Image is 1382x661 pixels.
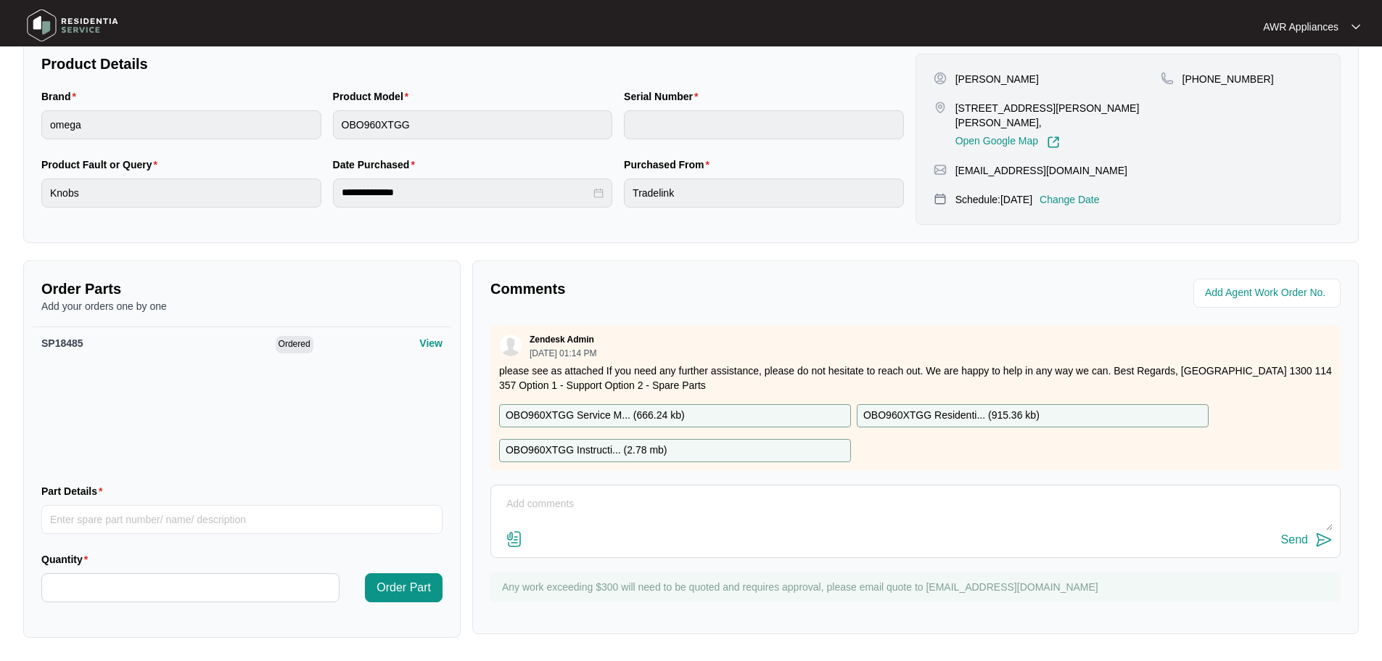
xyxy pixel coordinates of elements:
[41,337,83,349] span: SP18485
[934,101,947,114] img: map-pin
[530,334,594,345] p: Zendesk Admin
[506,530,523,548] img: file-attachment-doc.svg
[1182,72,1274,86] p: [PHONE_NUMBER]
[333,157,421,172] label: Date Purchased
[365,573,443,602] button: Order Part
[1040,192,1100,207] p: Change Date
[955,101,1161,130] p: [STREET_ADDRESS][PERSON_NAME][PERSON_NAME],
[1205,284,1332,302] input: Add Agent Work Order No.
[499,364,1332,393] p: please see as attached If you need any further assistance, please do not hesitate to reach out. W...
[934,192,947,205] img: map-pin
[624,178,904,208] input: Purchased From
[342,185,591,200] input: Date Purchased
[22,4,123,47] img: residentia service logo
[955,192,1032,207] p: Schedule: [DATE]
[1352,23,1360,30] img: dropdown arrow
[1263,20,1338,34] p: AWR Appliances
[41,110,321,139] input: Brand
[934,72,947,85] img: user-pin
[624,157,715,172] label: Purchased From
[506,443,667,459] p: OBO960XTGG Instructi... ( 2.78 mb )
[955,72,1039,86] p: [PERSON_NAME]
[624,110,904,139] input: Serial Number
[1047,136,1060,149] img: Link-External
[276,336,313,353] span: Ordered
[41,157,163,172] label: Product Fault or Query
[530,349,596,358] p: [DATE] 01:14 PM
[955,163,1127,178] p: [EMAIL_ADDRESS][DOMAIN_NAME]
[1315,531,1333,549] img: send-icon.svg
[500,334,522,356] img: user.svg
[41,89,82,104] label: Brand
[41,484,109,498] label: Part Details
[506,408,685,424] p: OBO960XTGG Service M... ( 666.24 kb )
[41,552,94,567] label: Quantity
[41,54,904,74] p: Product Details
[934,163,947,176] img: map-pin
[1281,530,1333,550] button: Send
[377,579,431,596] span: Order Part
[42,574,339,602] input: Quantity
[41,178,321,208] input: Product Fault or Query
[863,408,1040,424] p: OBO960XTGG Residenti... ( 915.36 kb )
[624,89,704,104] label: Serial Number
[333,110,613,139] input: Product Model
[41,279,443,299] p: Order Parts
[1161,72,1174,85] img: map-pin
[41,505,443,534] input: Part Details
[41,299,443,313] p: Add your orders one by one
[955,136,1060,149] a: Open Google Map
[419,336,443,350] p: View
[502,580,1333,594] p: Any work exceeding $300 will need to be quoted and requires approval, please email quote to [EMAI...
[490,279,905,299] p: Comments
[1281,533,1308,546] div: Send
[333,89,415,104] label: Product Model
